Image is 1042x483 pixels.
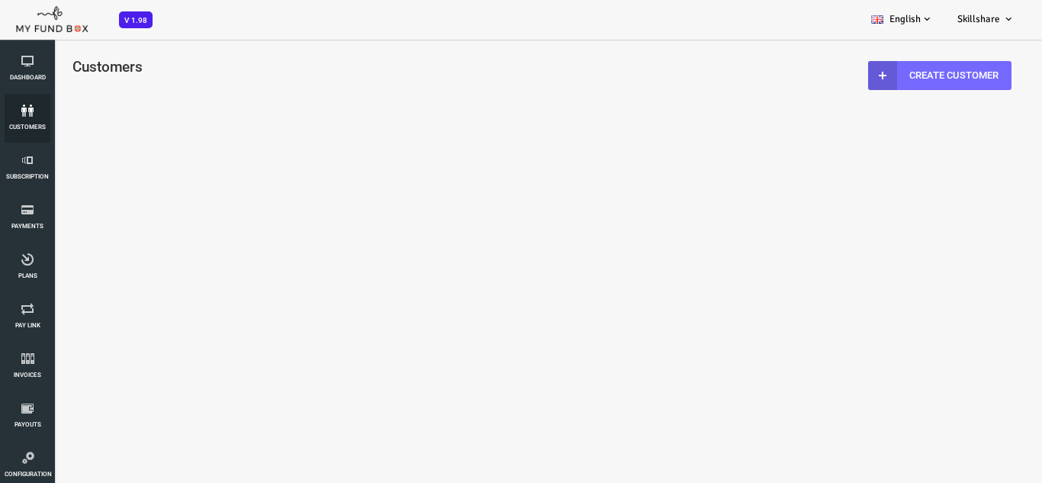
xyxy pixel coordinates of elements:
span: V 1.98 [119,11,153,28]
span: Customers [31,20,100,37]
img: mfboff.png [15,2,88,33]
span: Skillshare [957,13,1000,25]
a: Create Customer [826,23,970,52]
a: V 1.98 [119,14,153,25]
